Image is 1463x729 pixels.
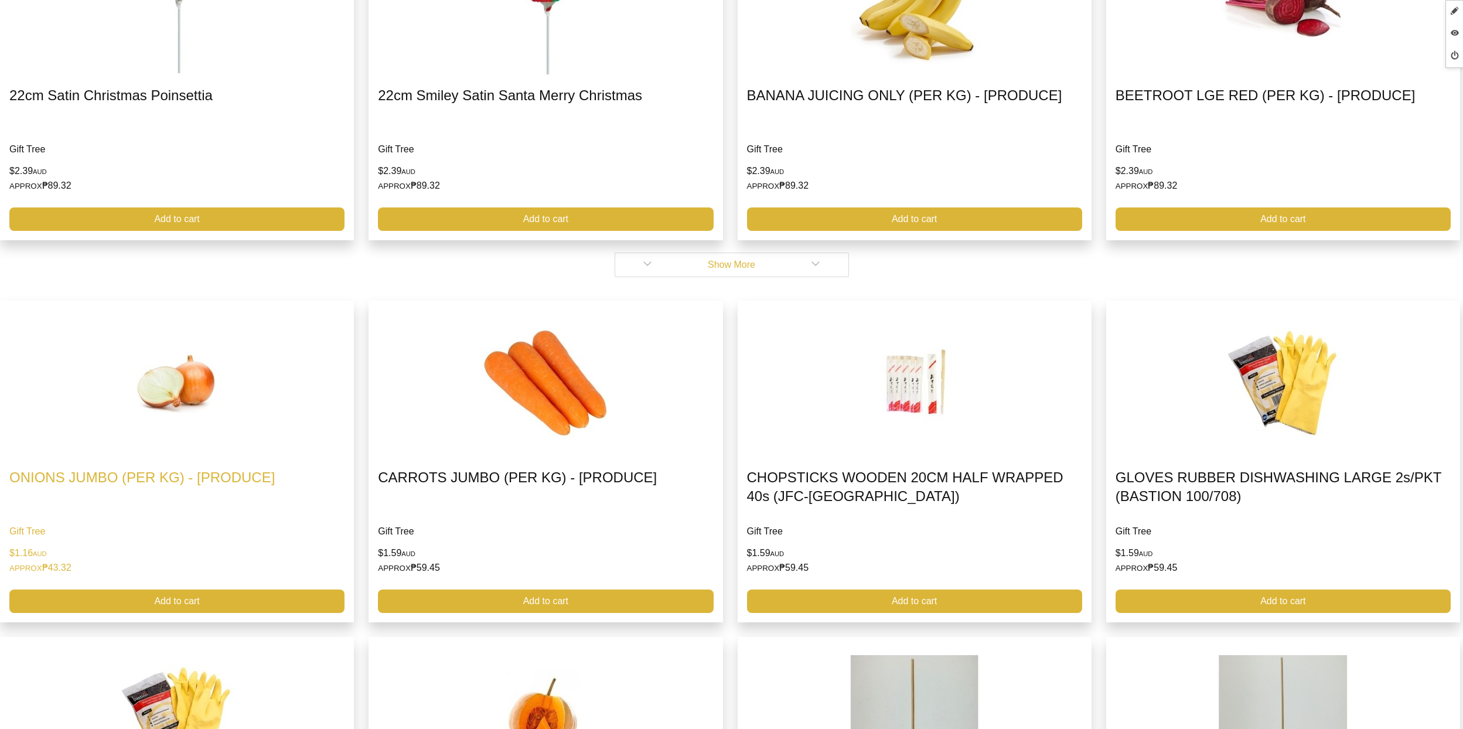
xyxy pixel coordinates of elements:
a: Add to cart [9,590,345,613]
a: Add to cart [378,590,713,613]
a: Add to cart [747,207,1082,231]
a: Add to cart [747,590,1082,613]
a: Add to cart [1116,590,1451,613]
a: Add to cart [378,207,713,231]
a: Add to cart [1116,207,1451,231]
a: Show More [615,253,849,277]
a: Add to cart [9,207,345,231]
